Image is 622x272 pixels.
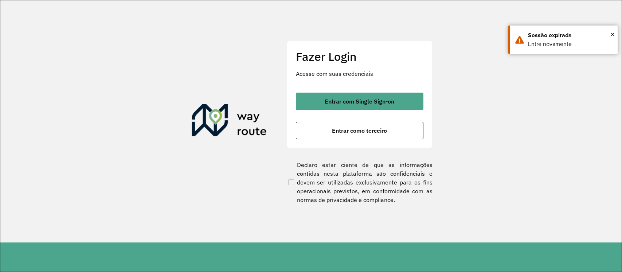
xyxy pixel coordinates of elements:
[296,93,423,110] button: button
[528,40,612,48] div: Entre novamente
[332,128,387,133] span: Entrar como terceiro
[528,31,612,40] div: Sessão expirada
[296,69,423,78] p: Acesse com suas credenciais
[611,29,614,40] span: ×
[296,122,423,139] button: button
[325,98,394,104] span: Entrar com Single Sign-on
[192,104,267,139] img: Roteirizador AmbevTech
[296,50,423,63] h2: Fazer Login
[611,29,614,40] button: Close
[287,160,433,204] label: Declaro estar ciente de que as informações contidas nesta plataforma são confidenciais e devem se...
